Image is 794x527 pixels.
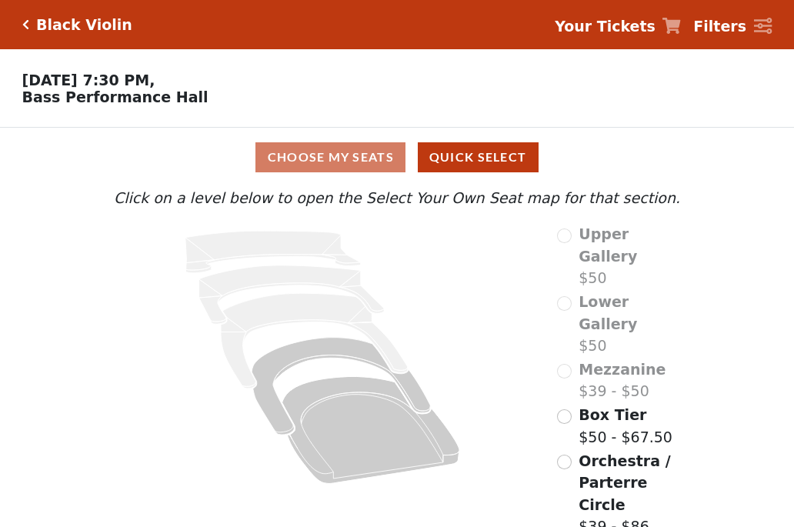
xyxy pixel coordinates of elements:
span: Mezzanine [579,361,666,378]
span: Box Tier [579,406,646,423]
span: Upper Gallery [579,225,637,265]
strong: Your Tickets [555,18,656,35]
strong: Filters [693,18,746,35]
path: Orchestra / Parterre Circle - Seats Available: 691 [282,377,460,484]
a: Click here to go back to filters [22,19,29,30]
h5: Black Violin [36,16,132,34]
a: Filters [693,15,772,38]
path: Lower Gallery - Seats Available: 0 [199,265,385,324]
label: $50 [579,291,684,357]
button: Quick Select [418,142,539,172]
label: $50 - $67.50 [579,404,672,448]
p: Click on a level below to open the Select Your Own Seat map for that section. [110,187,684,209]
span: Orchestra / Parterre Circle [579,452,670,513]
label: $50 [579,223,684,289]
span: Lower Gallery [579,293,637,332]
label: $39 - $50 [579,359,666,402]
a: Your Tickets [555,15,681,38]
path: Upper Gallery - Seats Available: 0 [185,231,361,273]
